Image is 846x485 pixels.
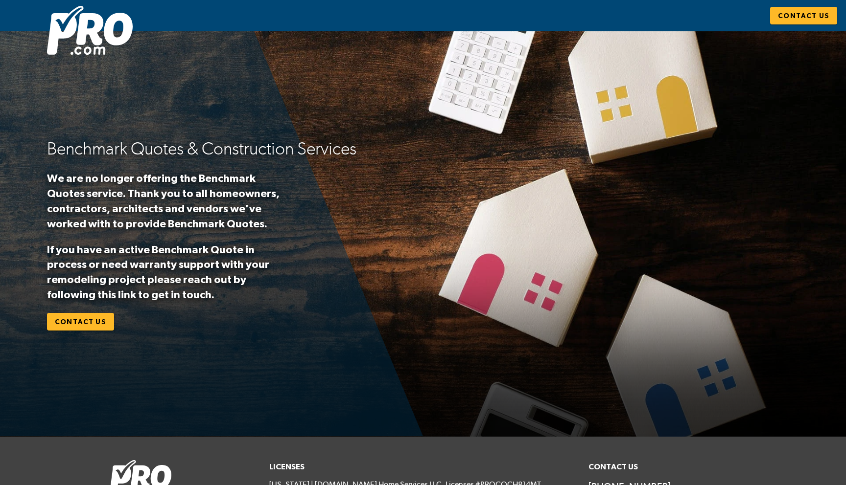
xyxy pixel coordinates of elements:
[47,171,287,231] p: We are no longer offering the Benchmark Quotes service. Thank you to all homeowners, contractors,...
[770,7,837,25] a: Contact Us
[47,137,406,160] h2: Benchmark Quotes & Construction Services
[588,460,736,474] h6: Contact Us
[47,6,133,55] img: Pro.com logo
[47,313,114,331] a: Contact Us
[269,460,577,474] h6: Licenses
[55,316,106,328] span: Contact Us
[47,242,287,302] p: If you have an active Benchmark Quote in process or need warranty support with your remodeling pr...
[778,10,829,22] span: Contact Us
